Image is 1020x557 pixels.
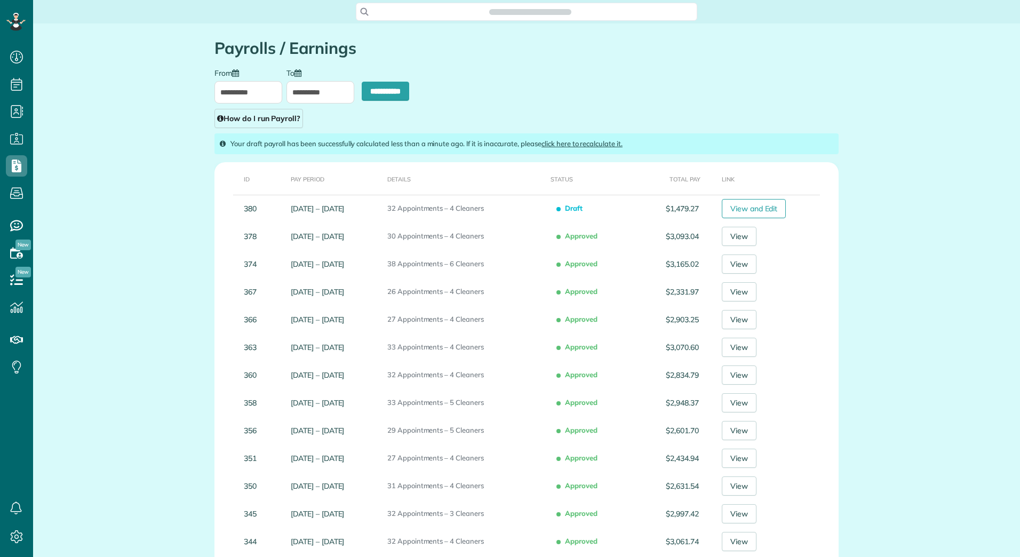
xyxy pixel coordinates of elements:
[291,232,344,241] a: [DATE] – [DATE]
[383,472,546,500] td: 31 Appointments – 4 Cleaners
[722,310,756,329] a: View
[383,195,546,222] td: 32 Appointments – 4 Cleaners
[291,398,344,408] a: [DATE] – [DATE]
[383,162,546,195] th: Details
[383,444,546,472] td: 27 Appointments – 4 Cleaners
[559,200,587,218] span: Draft
[639,306,703,333] td: $2,903.25
[291,287,344,297] a: [DATE] – [DATE]
[722,449,756,468] a: View
[214,389,286,417] td: 358
[214,528,286,555] td: 344
[639,528,703,555] td: $3,061.74
[722,227,756,246] a: View
[214,162,286,195] th: ID
[383,306,546,333] td: 27 Appointments – 4 Cleaners
[559,449,602,467] span: Approved
[559,394,602,412] span: Approved
[214,133,839,154] div: Your draft payroll has been successfully calculated less than a minute ago. If it is inaccurate, ...
[383,389,546,417] td: 33 Appointments – 5 Cleaners
[559,338,602,356] span: Approved
[214,306,286,333] td: 366
[639,250,703,278] td: $3,165.02
[214,444,286,472] td: 351
[286,162,383,195] th: Pay Period
[639,195,703,222] td: $1,479.27
[286,68,307,77] label: To
[639,278,703,306] td: $2,331.97
[291,481,344,491] a: [DATE] – [DATE]
[214,472,286,500] td: 350
[722,504,756,523] a: View
[214,195,286,222] td: 380
[214,68,244,77] label: From
[559,532,602,551] span: Approved
[15,267,31,277] span: New
[291,204,344,213] a: [DATE] – [DATE]
[541,139,623,148] a: click here to recalculate it.
[214,333,286,361] td: 363
[559,477,602,495] span: Approved
[291,509,344,519] a: [DATE] – [DATE]
[291,259,344,269] a: [DATE] – [DATE]
[639,500,703,528] td: $2,997.42
[722,532,756,551] a: View
[639,333,703,361] td: $3,070.60
[500,6,560,17] span: Search ZenMaid…
[722,421,756,440] a: View
[559,227,602,245] span: Approved
[383,361,546,389] td: 32 Appointments – 4 Cleaners
[214,109,303,128] a: How do I run Payroll?
[383,528,546,555] td: 32 Appointments – 4 Cleaners
[559,255,602,273] span: Approved
[722,393,756,412] a: View
[291,343,344,352] a: [DATE] – [DATE]
[639,361,703,389] td: $2,834.79
[639,389,703,417] td: $2,948.37
[383,278,546,306] td: 26 Appointments – 4 Cleaners
[546,162,639,195] th: Status
[291,426,344,435] a: [DATE] – [DATE]
[722,254,756,274] a: View
[383,333,546,361] td: 33 Appointments – 4 Cleaners
[559,505,602,523] span: Approved
[639,222,703,250] td: $3,093.04
[559,366,602,384] span: Approved
[291,453,344,463] a: [DATE] – [DATE]
[383,417,546,444] td: 29 Appointments – 5 Cleaners
[214,500,286,528] td: 345
[383,500,546,528] td: 32 Appointments – 3 Cleaners
[214,361,286,389] td: 360
[722,199,786,218] a: View and Edit
[214,417,286,444] td: 356
[639,162,703,195] th: Total Pay
[722,282,756,301] a: View
[703,162,839,195] th: Link
[291,370,344,380] a: [DATE] – [DATE]
[15,240,31,250] span: New
[291,537,344,546] a: [DATE] – [DATE]
[214,222,286,250] td: 378
[722,476,756,496] a: View
[722,365,756,385] a: View
[639,472,703,500] td: $2,631.54
[214,278,286,306] td: 367
[722,338,756,357] a: View
[559,283,602,301] span: Approved
[291,315,344,324] a: [DATE] – [DATE]
[639,417,703,444] td: $2,601.70
[214,39,839,57] h1: Payrolls / Earnings
[214,250,286,278] td: 374
[383,222,546,250] td: 30 Appointments – 4 Cleaners
[559,421,602,440] span: Approved
[383,250,546,278] td: 38 Appointments – 6 Cleaners
[639,444,703,472] td: $2,434.94
[559,311,602,329] span: Approved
